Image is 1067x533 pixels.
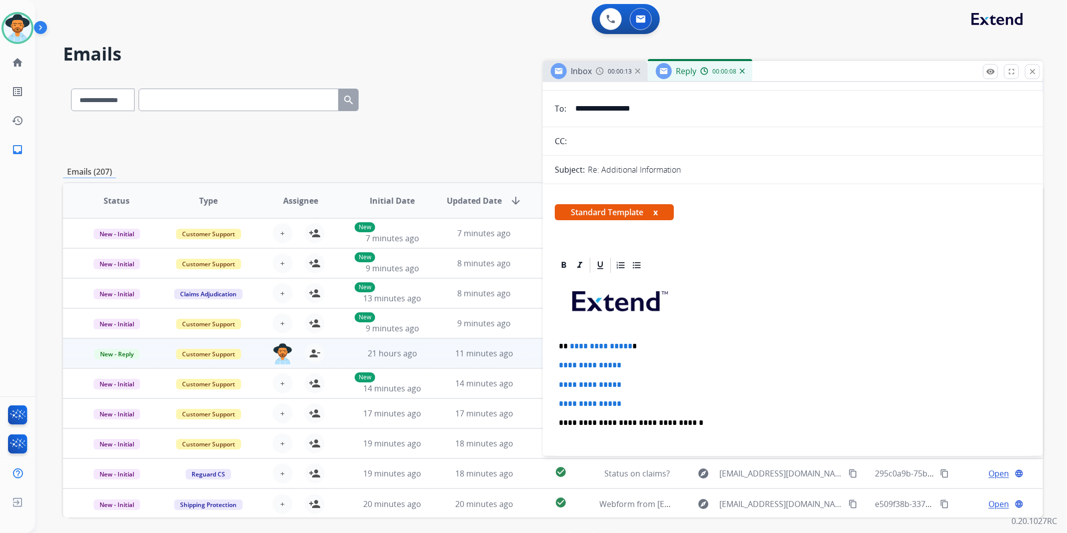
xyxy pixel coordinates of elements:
span: e509f38b-3371-45ed-8088-18730aafca68 [875,498,1026,509]
img: avatar [4,14,32,42]
mat-icon: content_copy [940,469,949,478]
h2: Emails [63,44,1043,64]
span: 13 minutes ago [363,293,421,304]
button: x [653,206,658,218]
mat-icon: check_circle [555,496,567,508]
span: + [280,287,285,299]
mat-icon: check_circle [555,466,567,478]
span: New - Initial [94,319,140,329]
span: + [280,377,285,389]
span: New - Initial [94,259,140,269]
p: New [355,222,375,232]
button: + [273,463,293,483]
span: 7 minutes ago [366,233,419,244]
span: 19 minutes ago [363,468,421,479]
span: Updated Date [447,195,502,207]
div: Underline [593,258,608,273]
span: Claims Adjudication [174,289,243,299]
mat-icon: language [1014,469,1023,478]
p: New [355,282,375,292]
mat-icon: close [1028,67,1037,76]
mat-icon: home [12,57,24,69]
span: New - Initial [94,229,140,239]
mat-icon: content_copy [940,499,949,508]
mat-icon: language [1014,499,1023,508]
div: Bullet List [629,258,644,273]
span: Customer Support [176,439,241,449]
span: 9 minutes ago [457,318,511,329]
span: Standard Template [555,204,674,220]
p: Subject: [555,164,585,176]
span: Customer Support [176,259,241,269]
span: 295c0a9b-75b1-4d41-94e5-26994b70c042 [875,468,1030,479]
span: + [280,407,285,419]
span: + [280,498,285,510]
span: New - Reply [94,349,140,359]
span: 11 minutes ago [455,348,513,359]
span: + [280,257,285,269]
mat-icon: list_alt [12,86,24,98]
span: Customer Support [176,409,241,419]
span: [EMAIL_ADDRESS][DOMAIN_NAME] [719,498,842,510]
mat-icon: person_add [309,287,321,299]
span: 00:00:08 [712,68,736,76]
mat-icon: person_add [309,467,321,479]
button: + [273,253,293,273]
button: + [273,223,293,243]
span: Customer Support [176,319,241,329]
mat-icon: content_copy [848,499,857,508]
mat-icon: person_add [309,377,321,389]
span: New - Initial [94,379,140,389]
button: + [273,433,293,453]
span: 17 minutes ago [455,408,513,419]
span: Customer Support [176,229,241,239]
button: + [273,494,293,514]
span: 18 minutes ago [455,438,513,449]
mat-icon: person_add [309,257,321,269]
span: 8 minutes ago [457,288,511,299]
span: 9 minutes ago [366,263,419,274]
mat-icon: person_add [309,407,321,419]
span: Customer Support [176,349,241,359]
span: 9 minutes ago [366,323,419,334]
span: 19 minutes ago [363,438,421,449]
span: Open [988,467,1009,479]
span: + [280,437,285,449]
mat-icon: person_add [309,227,321,239]
span: New - Initial [94,289,140,299]
span: 20 minutes ago [455,498,513,509]
p: To: [555,103,566,115]
span: 17 minutes ago [363,408,421,419]
mat-icon: search [343,94,355,106]
p: New [355,312,375,322]
p: New [355,252,375,262]
span: 7 minutes ago [457,228,511,239]
span: Open [988,498,1009,510]
p: New [355,372,375,382]
mat-icon: person_remove [309,347,321,359]
p: Emails (207) [63,166,116,178]
span: Inbox [571,66,592,77]
span: Initial Date [370,195,415,207]
div: Italic [572,258,587,273]
mat-icon: inbox [12,144,24,156]
img: agent-avatar [273,343,293,364]
span: New - Initial [94,409,140,419]
span: + [280,467,285,479]
button: + [273,373,293,393]
mat-icon: explore [697,467,709,479]
button: + [273,283,293,303]
div: Bold [556,258,571,273]
p: Re: Additional Information [588,164,681,176]
span: 8 minutes ago [457,258,511,269]
p: 0.20.1027RC [1011,515,1057,527]
span: + [280,227,285,239]
mat-icon: content_copy [848,469,857,478]
p: CC: [555,135,567,147]
span: New - Initial [94,499,140,510]
span: Reply [676,66,696,77]
span: Customer Support [176,379,241,389]
div: Ordered List [613,258,628,273]
span: 14 minutes ago [455,378,513,389]
button: + [273,403,293,423]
